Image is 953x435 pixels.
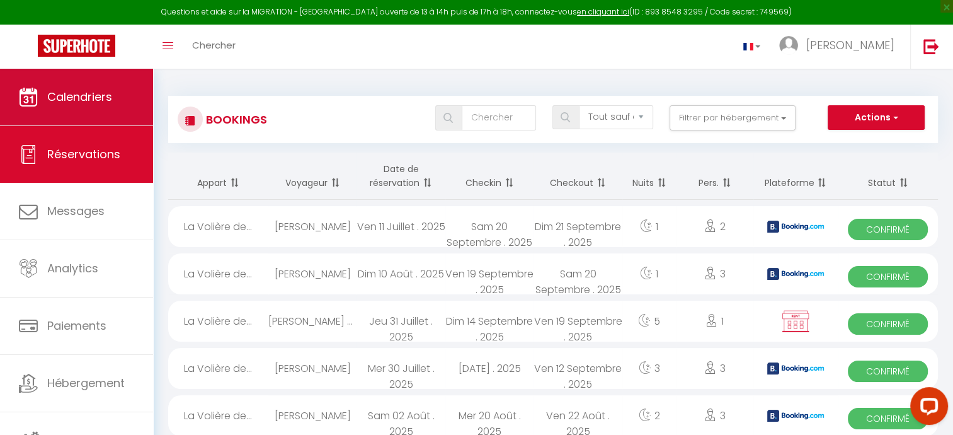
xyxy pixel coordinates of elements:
th: Sort by guest [268,153,357,200]
th: Sort by channel [753,153,838,200]
span: Paiements [47,318,106,333]
span: Hébergement [47,375,125,391]
a: en cliquant ici [577,6,629,17]
img: logout [923,38,939,54]
th: Sort by status [838,153,938,200]
th: Sort by checkout [534,153,622,200]
span: Analytics [47,260,98,276]
th: Sort by booking date [357,153,445,200]
span: Messages [47,203,105,219]
iframe: LiveChat chat widget [900,382,953,435]
img: Super Booking [38,35,115,57]
th: Sort by rentals [168,153,268,200]
span: [PERSON_NAME] [806,37,894,53]
button: Actions [828,105,925,130]
img: ... [779,36,798,55]
a: Chercher [183,25,245,69]
th: Sort by nights [622,153,676,200]
button: Filtrer par hébergement [670,105,796,130]
input: Chercher [462,105,536,130]
th: Sort by people [676,153,753,200]
a: ... [PERSON_NAME] [770,25,910,69]
span: Calendriers [47,89,112,105]
h3: Bookings [203,105,267,134]
span: Chercher [192,38,236,52]
th: Sort by checkin [445,153,534,200]
span: Réservations [47,146,120,162]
